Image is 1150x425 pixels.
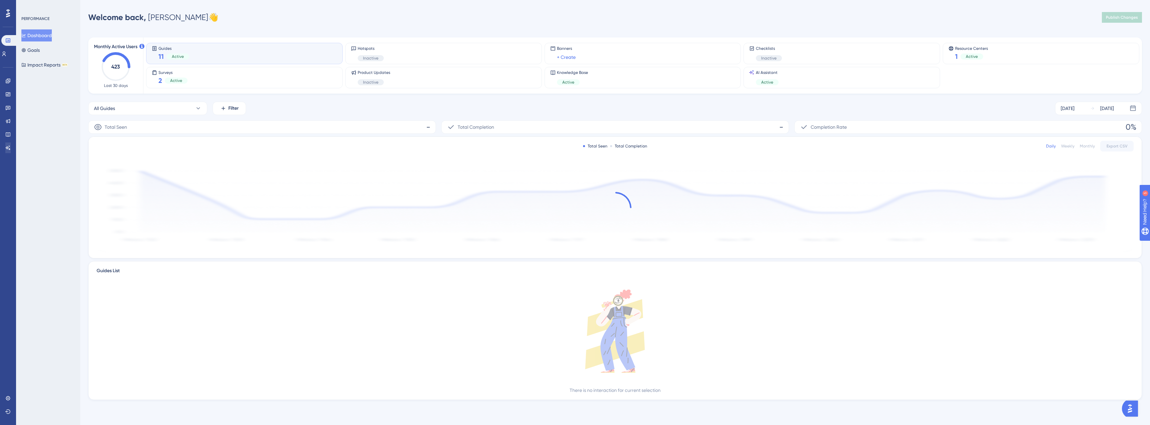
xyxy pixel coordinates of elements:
div: Monthly [1080,143,1095,149]
button: Filter [213,102,246,115]
span: All Guides [94,104,115,112]
span: Filter [228,104,239,112]
span: Need Help? [16,2,42,10]
div: Weekly [1061,143,1074,149]
button: Goals [21,44,40,56]
span: Knowledge Base [557,70,588,75]
span: Active [172,54,184,59]
span: Monthly Active Users [94,43,137,51]
span: - [426,122,430,132]
button: Export CSV [1100,141,1134,151]
span: Inactive [363,56,378,61]
span: Banners [557,46,576,51]
div: BETA [62,63,68,67]
span: Inactive [761,56,777,61]
span: 2 [158,76,162,85]
span: Publish Changes [1106,15,1138,20]
span: Resource Centers [955,46,988,50]
span: Completion Rate [811,123,847,131]
span: Last 30 days [104,83,128,88]
span: Guides [158,46,189,50]
div: 5 [46,3,48,9]
span: Checklists [756,46,782,51]
a: + Create [557,53,576,61]
span: Total Seen [105,123,127,131]
span: Export CSV [1107,143,1128,149]
span: - [779,122,783,132]
span: Total Completion [458,123,494,131]
span: 0% [1126,122,1136,132]
div: [DATE] [1061,104,1074,112]
div: Daily [1046,143,1056,149]
div: There is no interaction for current selection [570,386,661,394]
span: Active [761,80,773,85]
div: [DATE] [1100,104,1114,112]
div: PERFORMANCE [21,16,49,21]
span: Active [966,54,978,59]
text: 423 [111,64,120,70]
button: All Guides [88,102,207,115]
span: AI Assistant [756,70,779,75]
span: Product Updates [358,70,390,75]
div: Total Seen [583,143,607,149]
span: 1 [955,52,958,61]
span: Active [562,80,574,85]
span: Surveys [158,70,188,75]
div: Total Completion [610,143,647,149]
button: Publish Changes [1102,12,1142,23]
span: Hotspots [358,46,384,51]
span: Welcome back, [88,12,146,22]
span: Active [170,78,182,83]
span: Guides List [97,267,120,279]
span: Inactive [363,80,378,85]
iframe: UserGuiding AI Assistant Launcher [1122,399,1142,419]
div: [PERSON_NAME] 👋 [88,12,218,23]
button: Impact ReportsBETA [21,59,68,71]
span: 11 [158,52,164,61]
button: Dashboard [21,29,52,41]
